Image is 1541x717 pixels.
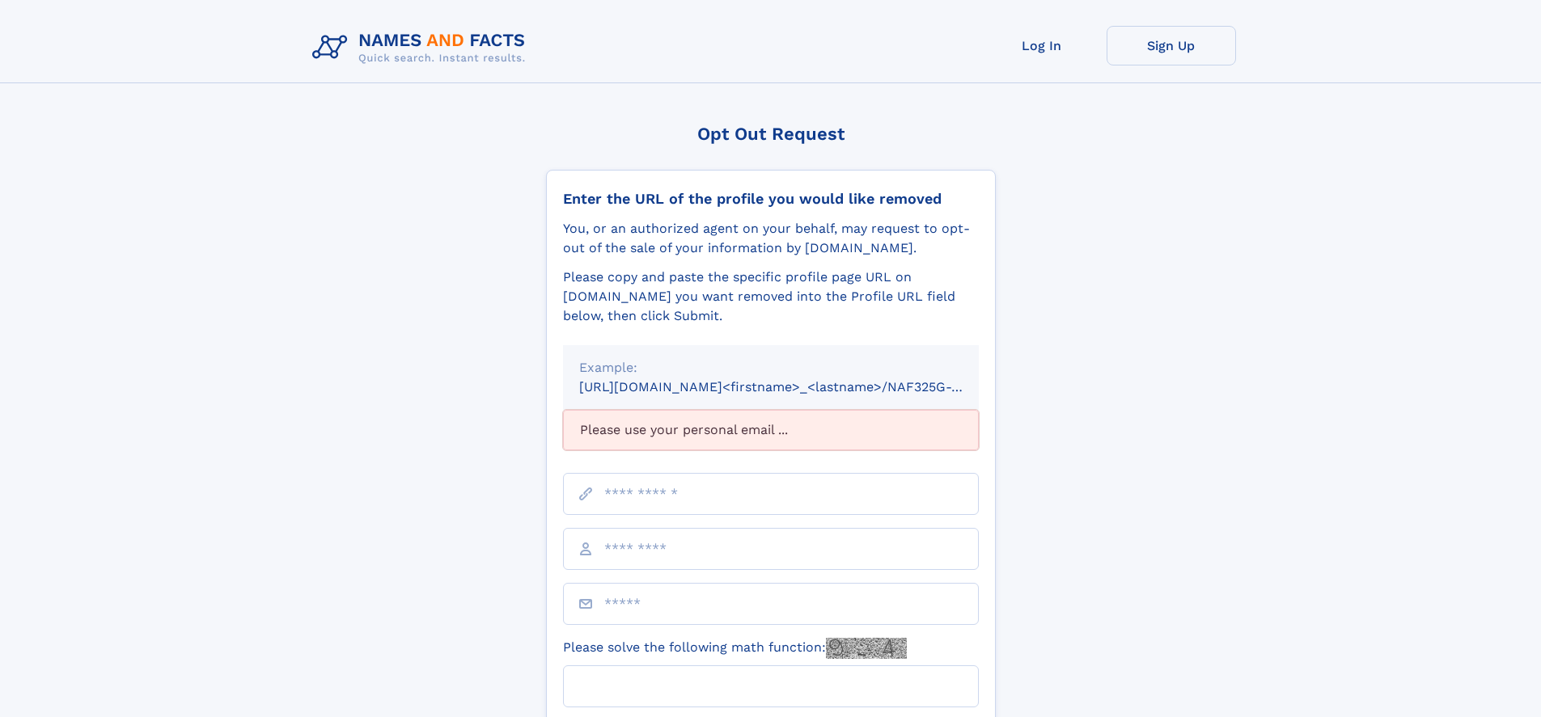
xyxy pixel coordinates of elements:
div: Example: [579,358,963,377]
a: Sign Up [1107,26,1236,65]
a: Log In [977,26,1107,65]
div: Please copy and paste the specific profile page URL on [DOMAIN_NAME] you want removed into the Pr... [563,268,979,326]
small: [URL][DOMAIN_NAME]<firstname>_<lastname>/NAF325G-xxxxxxxx [579,379,1010,394]
div: Enter the URL of the profile you would like removed [563,190,979,208]
label: Please solve the following math function: [563,638,907,659]
img: Logo Names and Facts [306,26,539,70]
div: You, or an authorized agent on your behalf, may request to opt-out of the sale of your informatio... [563,219,979,258]
div: Opt Out Request [546,124,996,144]
div: Please use your personal email ... [563,410,979,450]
